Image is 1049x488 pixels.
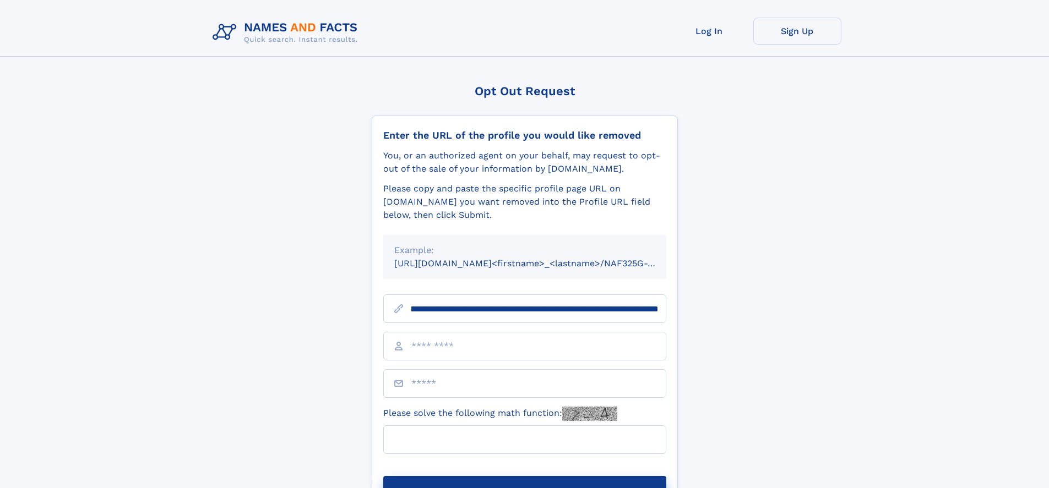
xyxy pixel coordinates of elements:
[383,129,666,141] div: Enter the URL of the profile you would like removed
[208,18,367,47] img: Logo Names and Facts
[753,18,841,45] a: Sign Up
[394,258,687,268] small: [URL][DOMAIN_NAME]<firstname>_<lastname>/NAF325G-xxxxxxxx
[665,18,753,45] a: Log In
[372,84,678,98] div: Opt Out Request
[383,182,666,222] div: Please copy and paste the specific profile page URL on [DOMAIN_NAME] you want removed into the Pr...
[383,149,666,176] div: You, or an authorized agent on your behalf, may request to opt-out of the sale of your informatio...
[394,244,655,257] div: Example:
[383,407,617,421] label: Please solve the following math function:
